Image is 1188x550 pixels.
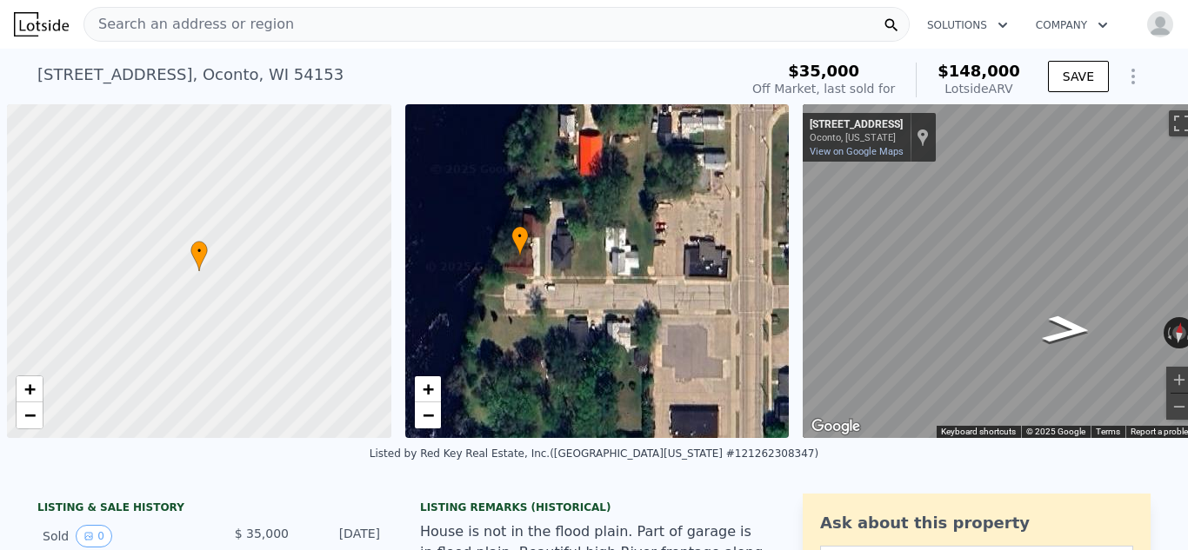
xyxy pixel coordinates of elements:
div: Lotside ARV [938,80,1020,97]
span: − [422,404,433,426]
span: Search an address or region [84,14,294,35]
div: Oconto, [US_STATE] [810,132,903,143]
button: Show Options [1116,59,1151,94]
a: Show location on map [917,128,929,147]
div: LISTING & SALE HISTORY [37,500,385,518]
path: Go East, Center St [1022,308,1112,350]
a: Open this area in Google Maps (opens a new window) [807,415,864,438]
button: Company [1022,10,1122,41]
div: [DATE] [303,525,380,547]
a: Zoom in [415,376,441,402]
span: $148,000 [938,62,1020,80]
button: Rotate counterclockwise [1164,317,1173,348]
img: Lotside [14,12,69,36]
div: Ask about this property [820,511,1133,535]
span: • [511,229,529,244]
div: Sold [43,525,197,547]
a: Zoom in [17,376,43,402]
a: Zoom out [415,402,441,428]
a: View on Google Maps [810,146,904,157]
div: • [511,226,529,256]
img: avatar [1146,10,1174,38]
span: + [422,378,433,400]
span: $35,000 [788,62,859,80]
div: Off Market, last sold for [752,80,895,97]
div: Listed by Red Key Real Estate, Inc. ([GEOGRAPHIC_DATA][US_STATE] #121262308347) [370,447,818,460]
div: • [190,241,208,271]
span: $ 35,000 [235,527,289,540]
span: − [24,404,36,426]
span: + [24,378,36,400]
div: [STREET_ADDRESS] , Oconto , WI 54153 [37,63,344,87]
button: Reset the view [1171,316,1188,349]
button: Solutions [913,10,1022,41]
img: Google [807,415,864,438]
div: [STREET_ADDRESS] [810,118,903,132]
span: © 2025 Google [1026,427,1085,436]
a: Terms (opens in new tab) [1096,427,1120,436]
button: View historical data [76,525,112,547]
span: • [190,243,208,259]
a: Zoom out [17,402,43,428]
div: Listing Remarks (Historical) [420,500,768,514]
button: Keyboard shortcuts [941,426,1016,438]
button: SAVE [1048,61,1109,92]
